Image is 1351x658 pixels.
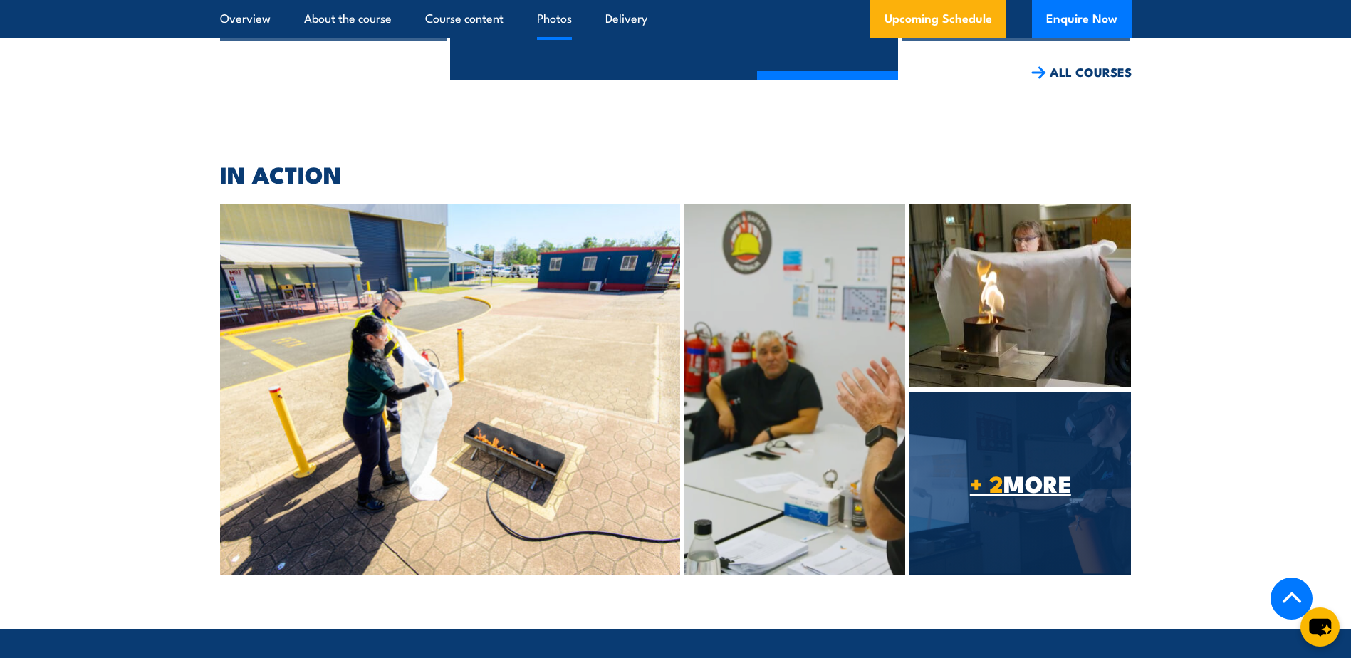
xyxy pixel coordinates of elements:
button: chat-button [1300,607,1340,647]
img: Fire Extinguisher Classroom Training [684,204,905,574]
span: MORE [909,473,1131,493]
strong: + 2 [970,465,1003,501]
a: COURSE DETAILS [757,70,898,108]
img: Fire Extinguisher Training [220,204,681,574]
img: Fire Extinguisher Fire Blanket [909,204,1131,387]
h2: IN ACTION [220,164,1132,184]
a: ALL COURSES [1031,64,1132,80]
a: + 2MORE [909,392,1131,575]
